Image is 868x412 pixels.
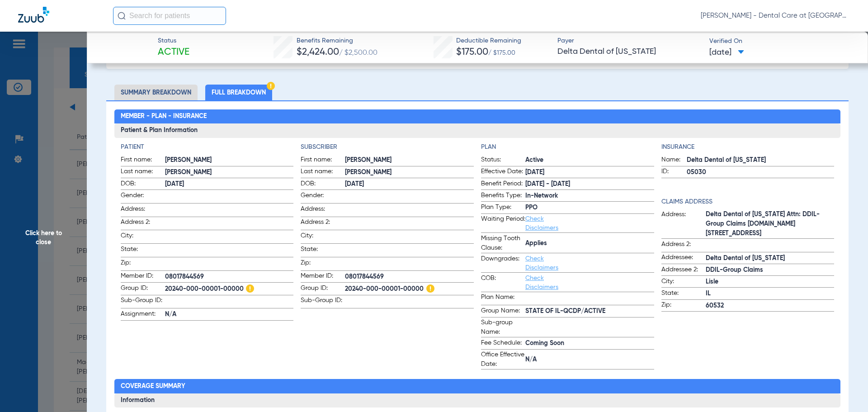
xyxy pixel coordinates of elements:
span: [DATE] - [DATE] [525,180,654,189]
span: Name: [661,155,687,166]
span: 05030 [687,168,835,177]
span: State: [301,245,345,257]
span: [PERSON_NAME] [345,156,474,165]
span: Delta Dental of [US_STATE] [687,156,835,165]
span: Status: [481,155,525,166]
h4: Insurance [661,142,835,152]
span: City: [301,231,345,243]
span: First name: [121,155,165,166]
h2: Coverage Summary [114,379,841,393]
span: Effective Date: [481,167,525,178]
span: Sub-Group ID: [301,296,345,308]
input: Search for patients [113,7,226,25]
span: Group ID: [121,284,165,295]
span: Benefits Type: [481,191,525,202]
span: DDIL-Group Claims [706,265,835,275]
span: Member ID: [301,271,345,282]
span: In-Network [525,191,654,201]
span: [PERSON_NAME] [165,168,294,177]
span: Verified On [709,37,854,46]
span: Address: [301,204,345,217]
span: N/A [165,310,294,319]
span: Sub-group Name: [481,318,525,337]
h4: Patient [121,142,294,152]
span: Group ID: [301,284,345,295]
span: State: [661,289,706,299]
span: Address 2: [301,218,345,230]
span: 08017844569 [345,272,474,282]
span: Zip: [121,258,165,270]
span: / $175.00 [488,50,515,56]
span: 08017844569 [165,272,294,282]
img: Hazard [246,284,254,293]
span: Addressee: [661,253,706,264]
span: Status [158,36,189,46]
li: Full Breakdown [205,85,272,100]
span: DOB: [301,179,345,190]
span: [DATE] [525,168,654,177]
span: ID: [661,167,687,178]
span: Assignment: [121,309,165,320]
span: 20240-000-00001-00000 [345,284,474,295]
span: STATE OF IL-QCDP/ACTIVE [525,307,654,316]
span: Deductible Remaining [456,36,521,46]
span: Address: [121,204,165,217]
span: [PERSON_NAME] [345,168,474,177]
span: Benefit Period: [481,179,525,190]
span: Address 2: [661,240,706,252]
h2: Member - Plan - Insurance [114,109,841,124]
img: Zuub Logo [18,7,49,23]
span: $175.00 [456,47,488,57]
span: [DATE] [345,180,474,189]
span: [DATE] [165,180,294,189]
span: Payer [557,36,702,46]
h4: Plan [481,142,654,152]
span: [PERSON_NAME] - Dental Care at [GEOGRAPHIC_DATA] [701,11,850,20]
span: State: [121,245,165,257]
span: Office Effective Date: [481,350,525,369]
span: Lisle [706,277,835,287]
span: Missing Tooth Clause: [481,234,525,253]
span: Last name: [301,167,345,178]
span: Address 2: [121,218,165,230]
span: Plan Name: [481,293,525,305]
span: Gender: [301,191,345,203]
span: Applies [525,239,654,248]
span: Downgrades: [481,254,525,272]
span: Address: [661,210,706,238]
span: Benefits Remaining [297,36,377,46]
span: Addressee 2: [661,265,706,276]
span: [PERSON_NAME] [165,156,294,165]
span: Delta Dental of [US_STATE] [706,254,835,263]
span: Active [525,156,654,165]
h4: Claims Address [661,197,835,207]
span: 20240-000-00001-00000 [165,284,294,295]
span: Active [158,46,189,59]
span: City: [121,231,165,243]
span: Last name: [121,167,165,178]
li: Summary Breakdown [114,85,198,100]
img: Hazard [267,82,275,90]
span: Fee Schedule: [481,338,525,349]
img: Hazard [426,284,434,293]
span: IL [706,289,835,298]
span: Delta Dental of [US_STATE] [557,46,702,57]
span: $2,424.00 [297,47,339,57]
span: Delta Dental of [US_STATE] Attn: DDIL-Group Claims [DOMAIN_NAME][STREET_ADDRESS] [706,210,835,238]
span: / $2,500.00 [339,49,377,57]
h4: Subscriber [301,142,474,152]
span: First name: [301,155,345,166]
h3: Information [114,393,841,408]
h3: Patient & Plan Information [114,123,841,138]
span: Member ID: [121,271,165,282]
img: Search Icon [118,12,126,20]
span: DOB: [121,179,165,190]
span: Plan Type: [481,203,525,213]
a: Check Disclaimers [525,256,558,271]
span: N/A [525,355,654,365]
